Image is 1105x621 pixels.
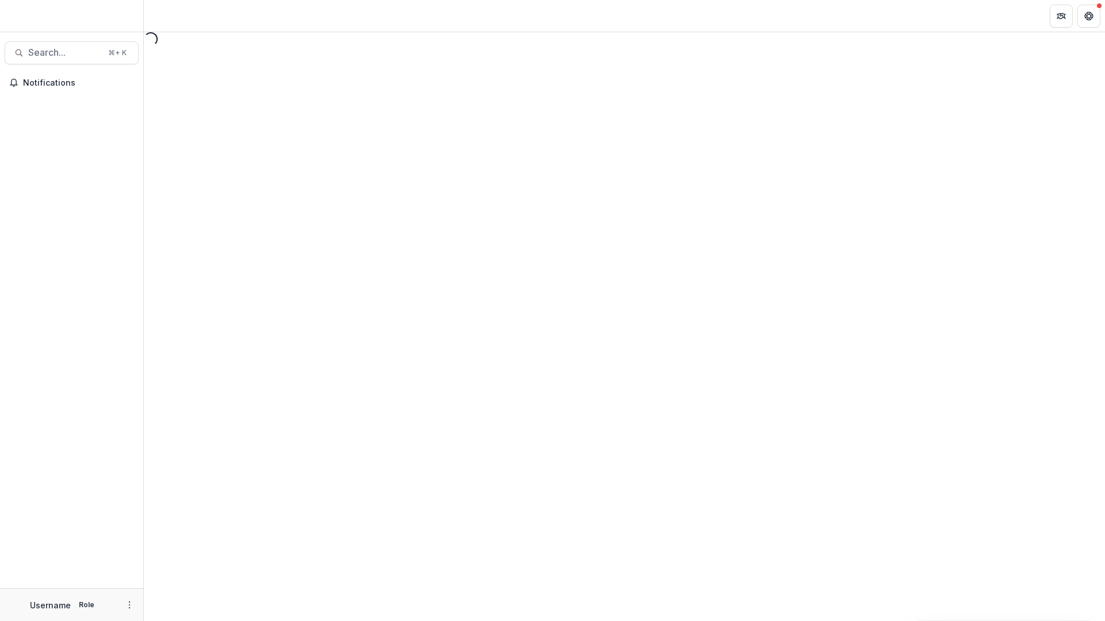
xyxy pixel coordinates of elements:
span: Search... [28,47,101,58]
div: ⌘ + K [106,47,129,59]
button: Search... [5,41,139,64]
p: Username [30,599,71,611]
button: Notifications [5,74,139,92]
button: Get Help [1077,5,1100,28]
span: Notifications [23,78,134,88]
button: Partners [1050,5,1073,28]
button: More [123,598,136,612]
p: Role [75,600,98,610]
